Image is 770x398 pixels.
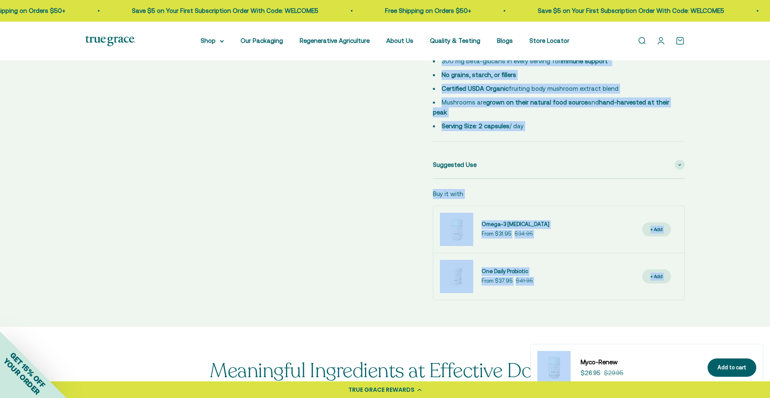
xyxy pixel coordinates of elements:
[527,6,714,16] p: Save $5 on Your First Subscription Order With Code: WELCOME5
[201,36,224,46] summary: Shop
[482,277,512,286] sale-price: From $37.95
[514,230,533,239] compare-at-price: $34.95
[433,84,675,94] li: fruiting body mushroom extract blend
[2,356,42,396] span: YOUR ORDER
[642,222,671,237] button: + Add
[482,230,511,239] sale-price: From $31.95
[561,57,608,65] strong: immune support
[482,268,528,274] span: One Daily Probiotic
[497,37,513,44] a: Blogs
[442,122,509,129] strong: Serving Size: 2 capsules
[529,37,569,44] a: Store Locator
[348,386,415,394] div: TRUE GRACE REWARDS
[482,221,549,227] span: Omega-3 [MEDICAL_DATA]
[442,85,509,92] strong: Certified USDA Organic
[241,37,283,44] a: Our Packaging
[537,351,571,384] img: Myco-RenewTM Blend Mushroom Supplements for Daily Immune Support* 1 g daily to support a healthy ...
[375,7,461,14] a: Free Shipping on Orders $50+
[442,71,516,78] strong: No grains, starch, or fillers
[440,260,473,293] img: Daily Probiotic forDigestive and Immune Support:* - 90 Billion CFU at time of manufacturing (30 B...
[386,37,413,44] a: About Us
[708,358,756,377] button: Add to cart
[433,189,463,199] p: Buy it with
[581,357,698,367] a: Myco-Renew
[642,269,671,284] button: + Add
[433,160,477,170] span: Suggested Use
[122,6,308,16] p: Save $5 on Your First Subscription Order With Code: WELCOME5
[433,56,675,66] li: 300 mg beta-glucans in every serving for *
[433,97,675,117] li: Mushrooms are and
[651,273,663,281] div: + Add
[300,37,370,44] a: Regenerative Agriculture
[440,213,473,246] img: Omega-3 Fish Oil for Brain, Heart, and Immune Health* Sustainably sourced, wild-caught Alaskan fi...
[433,121,675,131] li: / day
[604,368,623,378] compare-at-price: $29.95
[430,37,480,44] a: Quality & Testing
[718,363,746,372] div: Add to cart
[482,267,533,276] a: One Daily Probiotic
[8,351,47,389] span: GET 15% OFF
[651,226,663,234] div: + Add
[482,220,549,229] a: Omega-3 [MEDICAL_DATA]
[433,152,685,178] summary: Suggested Use
[210,360,560,382] p: Meaningful Ingredients at Effective Doses
[516,277,533,286] compare-at-price: $41.95
[486,99,588,106] strong: grown on their natural food source
[581,368,601,378] sale-price: $26.95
